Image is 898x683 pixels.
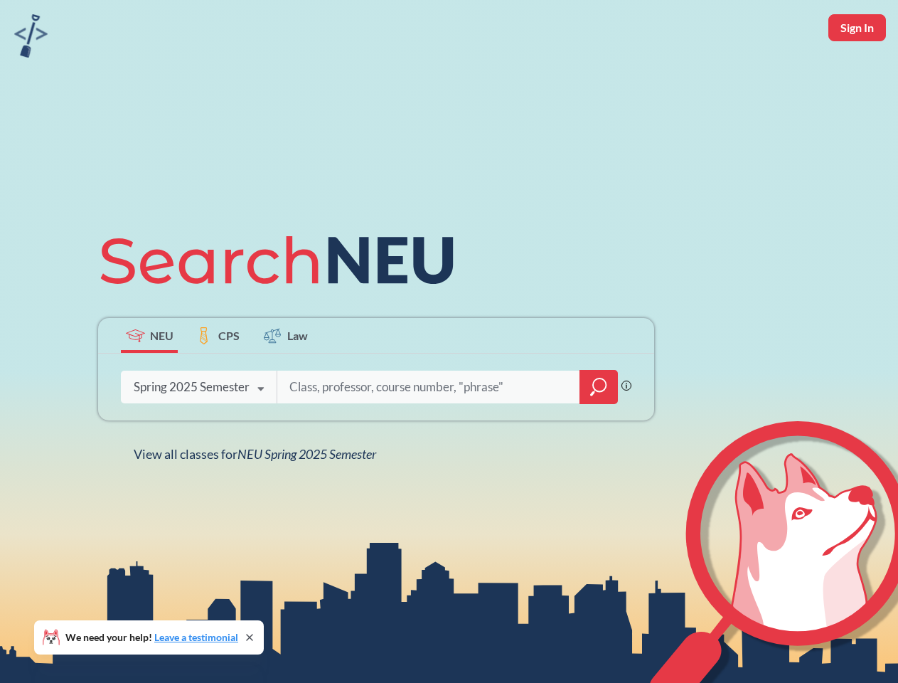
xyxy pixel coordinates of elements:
span: NEU Spring 2025 Semester [237,446,376,462]
a: Leave a testimonial [154,631,238,643]
span: View all classes for [134,446,376,462]
button: Sign In [828,14,886,41]
span: Law [287,327,308,344]
span: NEU [150,327,173,344]
span: We need your help! [65,632,238,642]
input: Class, professor, course number, "phrase" [288,372,570,402]
a: sandbox logo [14,14,48,62]
span: CPS [218,327,240,344]
div: Spring 2025 Semester [134,379,250,395]
div: magnifying glass [579,370,618,404]
svg: magnifying glass [590,377,607,397]
img: sandbox logo [14,14,48,58]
